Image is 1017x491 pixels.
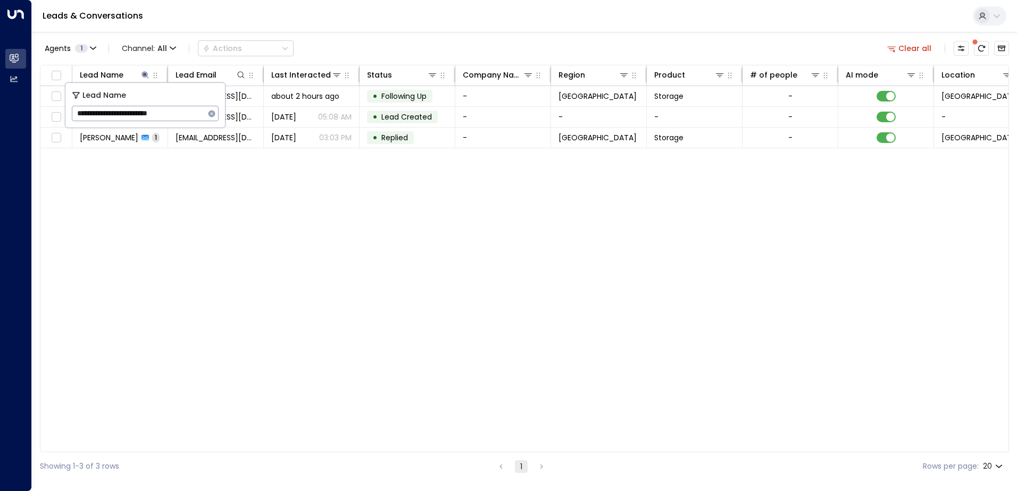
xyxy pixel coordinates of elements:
[40,461,119,472] div: Showing 1-3 of 3 rows
[788,91,793,101] div: -
[372,129,378,147] div: •
[318,112,352,122] p: 05:08 AM
[381,112,432,122] span: Lead Created
[750,69,821,81] div: # of people
[494,460,548,473] nav: pagination navigation
[75,44,88,53] span: 1
[515,460,528,473] button: page 1
[983,459,1005,474] div: 20
[558,69,629,81] div: Region
[271,132,296,143] span: Sep 09, 2025
[367,69,438,81] div: Status
[846,69,916,81] div: AI mode
[319,132,352,143] p: 03:03 PM
[45,45,71,52] span: Agents
[80,69,123,81] div: Lead Name
[551,107,647,127] td: -
[994,41,1009,56] button: Archived Leads
[157,44,167,53] span: All
[654,69,685,81] div: Product
[176,132,256,143] span: azan4356@gmail.com
[455,107,551,127] td: -
[455,128,551,148] td: -
[941,69,975,81] div: Location
[788,112,793,122] div: -
[654,91,683,101] span: Storage
[198,40,294,56] div: Button group with a nested menu
[974,41,989,56] span: There are new threads available. Refresh the grid to view the latest updates.
[49,69,63,82] span: Toggle select all
[463,69,533,81] div: Company Name
[788,132,793,143] div: -
[49,111,63,124] span: Toggle select row
[654,132,683,143] span: Storage
[198,40,294,56] button: Actions
[750,69,797,81] div: # of people
[941,69,1012,81] div: Location
[558,132,637,143] span: Berkshire
[80,132,138,143] span: Azan Hussain
[558,69,585,81] div: Region
[647,107,743,127] td: -
[271,112,296,122] span: Yesterday
[271,91,339,101] span: about 2 hours ago
[271,69,331,81] div: Last Interacted
[176,69,246,81] div: Lead Email
[381,91,427,101] span: Following Up
[43,10,143,22] a: Leads & Conversations
[954,41,969,56] button: Customize
[40,41,100,56] button: Agents1
[152,133,160,142] span: 1
[654,69,725,81] div: Product
[176,69,216,81] div: Lead Email
[82,89,126,101] span: Lead Name
[372,108,378,126] div: •
[463,69,523,81] div: Company Name
[49,90,63,103] span: Toggle select row
[846,69,878,81] div: AI mode
[883,41,936,56] button: Clear all
[49,131,63,145] span: Toggle select row
[367,69,392,81] div: Status
[203,44,242,53] div: Actions
[271,69,342,81] div: Last Interacted
[558,91,637,101] span: Berkshire
[118,41,180,56] span: Channel:
[381,132,408,143] span: Replied
[923,461,979,472] label: Rows per page:
[118,41,180,56] button: Channel:All
[455,86,551,106] td: -
[80,69,151,81] div: Lead Name
[372,87,378,105] div: •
